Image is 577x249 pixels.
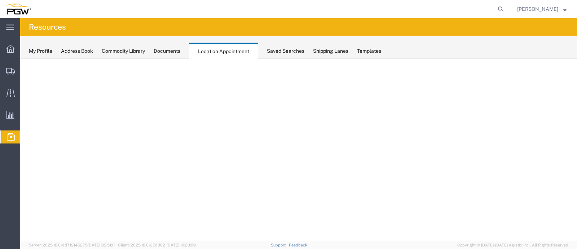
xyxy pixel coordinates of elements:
div: Address Book [61,47,93,55]
img: logo [5,4,31,14]
span: [DATE] 10:20:09 [167,243,196,247]
div: Location Appointment [189,43,258,59]
iframe: FS Legacy Container [20,59,577,241]
span: Client: 2025.18.0-27d3021 [118,243,196,247]
div: Documents [154,47,180,55]
a: Support [271,243,289,247]
span: [DATE] 09:51:11 [88,243,115,247]
span: Janet Claytor [517,5,558,13]
div: Commodity Library [102,47,145,55]
div: Saved Searches [267,47,304,55]
button: [PERSON_NAME] [517,5,567,13]
div: Shipping Lanes [313,47,348,55]
div: Templates [357,47,381,55]
h4: Resources [29,18,66,36]
div: My Profile [29,47,52,55]
span: Copyright © [DATE]-[DATE] Agistix Inc., All Rights Reserved [457,242,568,248]
a: Feedback [289,243,307,247]
span: Server: 2025.18.0-dd719145275 [29,243,115,247]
